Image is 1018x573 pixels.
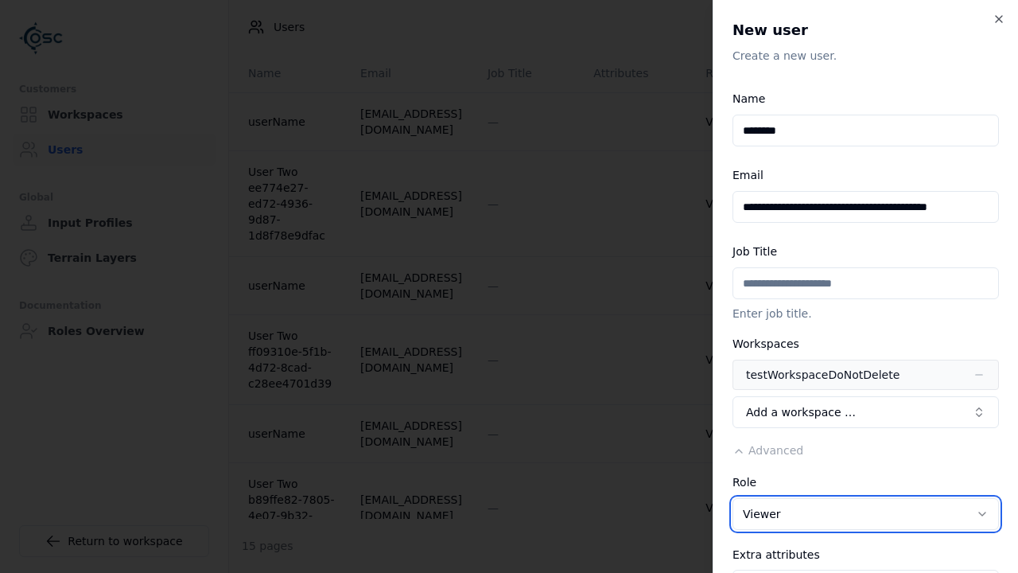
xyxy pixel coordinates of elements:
[746,367,899,383] div: testWorkspaceDoNotDelete
[746,404,856,420] span: Add a workspace …
[732,245,777,258] label: Job Title
[732,549,999,560] div: Extra attributes
[732,19,999,41] h2: New user
[732,476,756,489] label: Role
[732,169,763,181] label: Email
[732,442,803,458] button: Advanced
[748,444,803,457] span: Advanced
[732,48,999,64] p: Create a new user.
[732,92,765,105] label: Name
[732,337,799,350] label: Workspaces
[732,306,999,322] p: Enter job title.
